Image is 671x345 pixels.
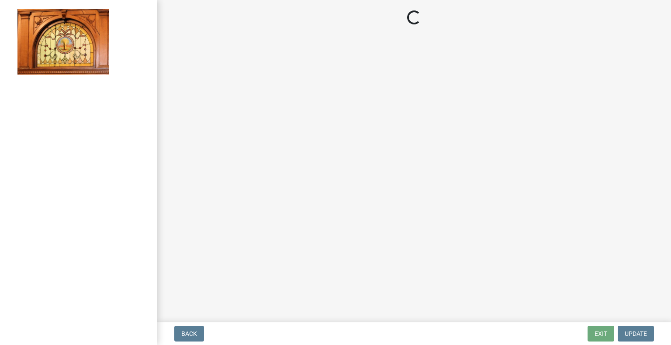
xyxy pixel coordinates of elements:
span: Back [181,330,197,337]
img: Jasper County, Indiana [17,9,109,75]
button: Update [618,326,654,342]
span: Update [625,330,647,337]
button: Back [174,326,204,342]
button: Exit [588,326,614,342]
